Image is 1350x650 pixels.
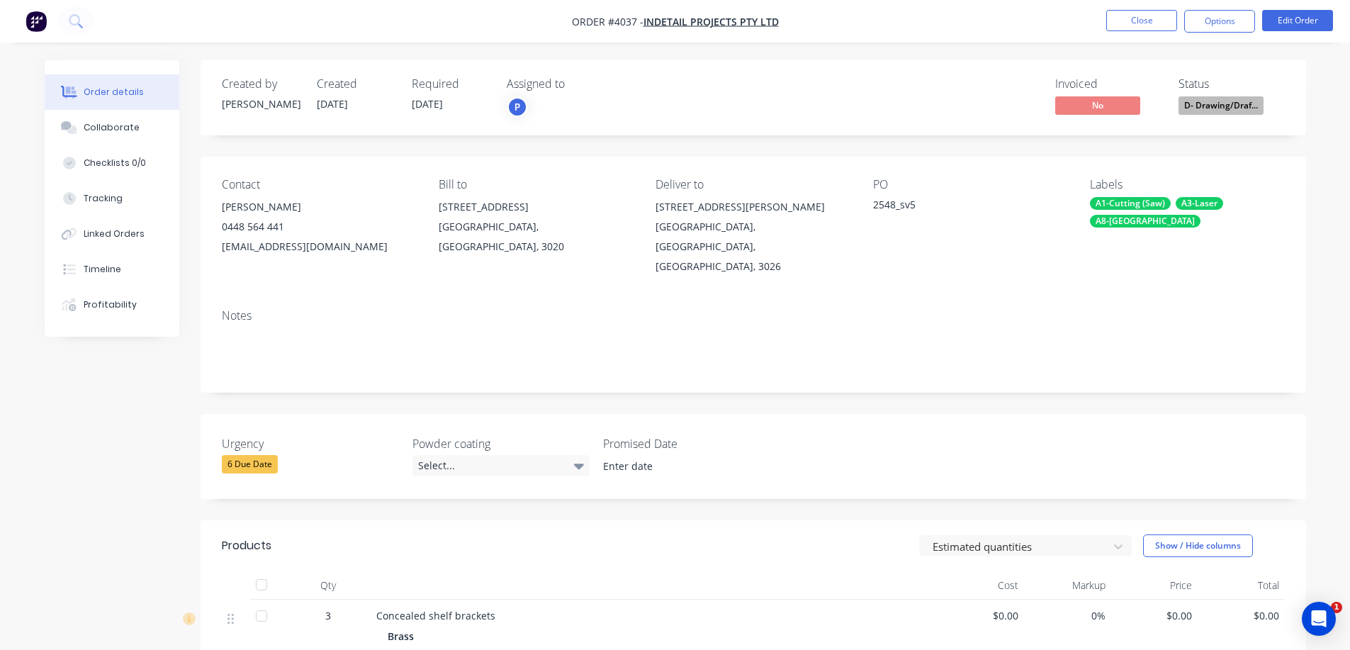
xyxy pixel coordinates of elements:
[222,537,271,554] div: Products
[656,197,850,276] div: [STREET_ADDRESS][PERSON_NAME][GEOGRAPHIC_DATA], [GEOGRAPHIC_DATA], [GEOGRAPHIC_DATA], 3026
[84,121,140,134] div: Collaborate
[45,181,179,216] button: Tracking
[222,237,416,257] div: [EMAIL_ADDRESS][DOMAIN_NAME]
[1024,571,1111,600] div: Markup
[286,571,371,600] div: Qty
[222,217,416,237] div: 0448 564 441
[412,435,590,452] label: Powder coating
[84,192,123,205] div: Tracking
[1179,96,1264,118] button: D- Drawing/Draf...
[873,178,1067,191] div: PO
[1090,197,1171,210] div: A1-Cutting (Saw)
[1055,77,1161,91] div: Invoiced
[45,252,179,287] button: Timeline
[376,609,495,622] span: Concealed shelf brackets
[317,97,348,111] span: [DATE]
[412,77,490,91] div: Required
[45,216,179,252] button: Linked Orders
[643,15,779,28] a: Indetail Projects Pty Ltd
[1090,178,1284,191] div: Labels
[222,197,416,217] div: [PERSON_NAME]
[45,287,179,323] button: Profitability
[388,626,420,646] div: Brass
[222,96,300,111] div: [PERSON_NAME]
[84,298,137,311] div: Profitability
[1262,10,1333,31] button: Edit Order
[943,608,1019,623] span: $0.00
[84,228,145,240] div: Linked Orders
[1106,10,1177,31] button: Close
[439,197,633,217] div: [STREET_ADDRESS]
[1030,608,1106,623] span: 0%
[656,178,850,191] div: Deliver to
[45,74,179,110] button: Order details
[222,455,278,474] div: 6 Due Date
[439,217,633,257] div: [GEOGRAPHIC_DATA], [GEOGRAPHIC_DATA], 3020
[325,608,331,623] span: 3
[1143,534,1253,557] button: Show / Hide columns
[317,77,395,91] div: Created
[1090,215,1200,228] div: A8-[GEOGRAPHIC_DATA]
[222,178,416,191] div: Contact
[26,11,47,32] img: Factory
[656,217,850,276] div: [GEOGRAPHIC_DATA], [GEOGRAPHIC_DATA], [GEOGRAPHIC_DATA], 3026
[603,435,780,452] label: Promised Date
[1203,608,1279,623] span: $0.00
[84,86,144,99] div: Order details
[222,197,416,257] div: [PERSON_NAME]0448 564 441[EMAIL_ADDRESS][DOMAIN_NAME]
[1117,608,1193,623] span: $0.00
[1111,571,1198,600] div: Price
[84,157,146,169] div: Checklists 0/0
[84,263,121,276] div: Timeline
[1055,96,1140,114] span: No
[1179,77,1285,91] div: Status
[412,455,590,476] div: Select...
[1176,197,1223,210] div: A3-Laser
[439,178,633,191] div: Bill to
[222,77,300,91] div: Created by
[593,456,770,477] input: Enter date
[1179,96,1264,114] span: D- Drawing/Draf...
[572,15,643,28] span: Order #4037 -
[938,571,1025,600] div: Cost
[45,145,179,181] button: Checklists 0/0
[439,197,633,257] div: [STREET_ADDRESS][GEOGRAPHIC_DATA], [GEOGRAPHIC_DATA], 3020
[873,197,1050,217] div: 2548_sv5
[222,309,1285,323] div: Notes
[412,97,443,111] span: [DATE]
[507,96,528,118] button: P
[656,197,850,217] div: [STREET_ADDRESS][PERSON_NAME]
[1331,602,1342,613] span: 1
[507,77,648,91] div: Assigned to
[222,435,399,452] label: Urgency
[1302,602,1336,636] div: Open Intercom Messenger
[45,110,179,145] button: Collaborate
[1198,571,1285,600] div: Total
[1184,10,1255,33] button: Options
